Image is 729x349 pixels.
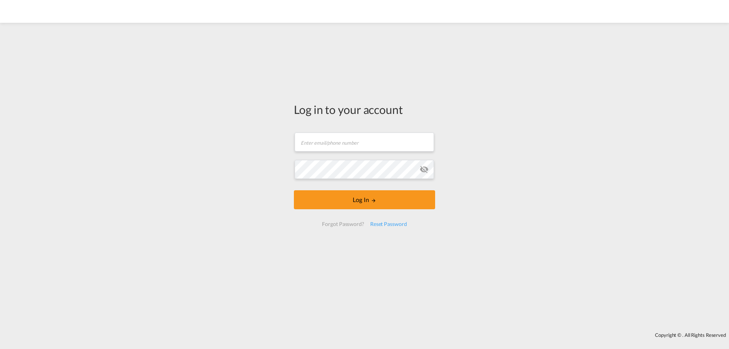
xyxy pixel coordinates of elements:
div: Forgot Password? [319,217,367,231]
div: Reset Password [367,217,410,231]
div: Log in to your account [294,101,435,117]
button: LOGIN [294,190,435,209]
md-icon: icon-eye-off [420,165,429,174]
input: Enter email/phone number [295,133,434,152]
